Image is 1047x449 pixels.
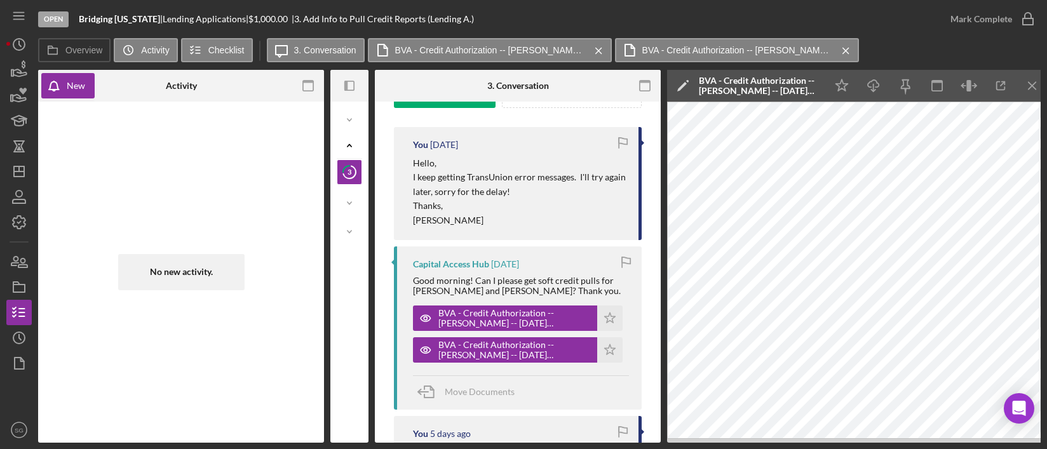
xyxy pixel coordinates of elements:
[413,429,428,439] div: You
[413,305,623,331] button: BVA - Credit Authorization -- [PERSON_NAME] -- [DATE] 11_31am.pdf
[348,168,351,176] tspan: 3
[430,429,471,439] time: 2025-08-22 14:34
[1004,393,1034,424] div: Open Intercom Messenger
[41,73,95,98] button: New
[413,156,626,170] p: Hello,
[438,340,591,360] div: BVA - Credit Authorization -- [PERSON_NAME] -- [DATE] 12_42pm.pdf
[294,45,356,55] label: 3. Conversation
[615,38,859,62] button: BVA - Credit Authorization -- [PERSON_NAME] -- [DATE] 11_31am.pdf
[430,140,458,150] time: 2025-08-26 14:43
[141,45,169,55] label: Activity
[163,14,248,24] div: Lending Applications |
[699,76,820,96] div: BVA - Credit Authorization -- [PERSON_NAME] -- [DATE] 12_42pm.pdf
[248,14,292,24] div: $1,000.00
[166,81,197,91] div: Activity
[292,14,474,24] div: | 3. Add Info to Pull Credit Reports (Lending A.)
[6,417,32,443] button: SG
[950,6,1012,32] div: Mark Complete
[642,45,833,55] label: BVA - Credit Authorization -- [PERSON_NAME] -- [DATE] 11_31am.pdf
[118,254,245,290] div: No new activity.
[413,199,626,213] p: Thanks,
[938,6,1041,32] button: Mark Complete
[181,38,253,62] button: Checklist
[38,11,69,27] div: Open
[208,45,245,55] label: Checklist
[413,376,527,408] button: Move Documents
[67,73,85,98] div: New
[395,45,586,55] label: BVA - Credit Authorization -- [PERSON_NAME] -- [DATE] 12_42pm.pdf
[79,13,160,24] b: Bridging [US_STATE]
[38,38,111,62] button: Overview
[413,259,489,269] div: Capital Access Hub
[487,81,549,91] div: 3. Conversation
[267,38,365,62] button: 3. Conversation
[438,308,591,328] div: BVA - Credit Authorization -- [PERSON_NAME] -- [DATE] 11_31am.pdf
[79,14,163,24] div: |
[445,386,515,397] span: Move Documents
[337,159,362,185] a: 3
[413,170,626,199] p: I keep getting TransUnion error messages. I'll try again later, sorry for the delay!
[65,45,102,55] label: Overview
[368,38,612,62] button: BVA - Credit Authorization -- [PERSON_NAME] -- [DATE] 12_42pm.pdf
[413,337,623,363] button: BVA - Credit Authorization -- [PERSON_NAME] -- [DATE] 12_42pm.pdf
[114,38,177,62] button: Activity
[413,213,626,227] p: [PERSON_NAME]
[491,259,519,269] time: 2025-08-26 13:30
[15,427,24,434] text: SG
[413,276,629,296] div: Good morning! Can I please get soft credit pulls for [PERSON_NAME] and [PERSON_NAME]? Thank you.
[413,140,428,150] div: You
